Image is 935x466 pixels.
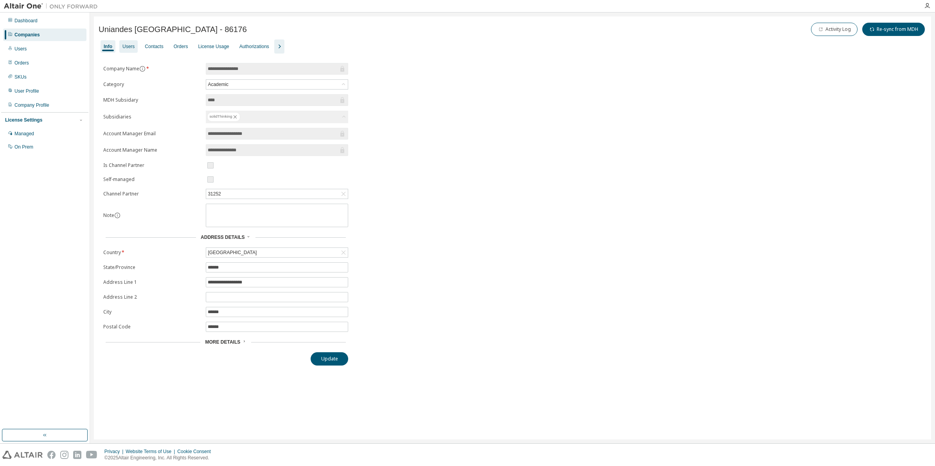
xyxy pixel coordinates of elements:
[103,249,201,256] label: Country
[5,117,42,123] div: License Settings
[60,451,68,459] img: instagram.svg
[14,60,29,66] div: Orders
[103,131,201,137] label: Account Manager Email
[103,97,201,103] label: MDH Subsidary
[14,32,40,38] div: Companies
[862,23,925,36] button: Re-sync from MDH
[103,324,201,330] label: Postal Code
[103,264,201,271] label: State/Province
[14,102,49,108] div: Company Profile
[177,448,215,455] div: Cookie Consent
[86,451,97,459] img: youtube.svg
[103,279,201,285] label: Address Line 1
[14,131,34,137] div: Managed
[47,451,56,459] img: facebook.svg
[126,448,177,455] div: Website Terms of Use
[103,114,201,120] label: Subsidiaries
[311,352,348,366] button: Update
[14,46,27,52] div: Users
[207,190,222,198] div: 31252
[239,43,269,50] div: Authorizations
[103,191,201,197] label: Channel Partner
[198,43,229,50] div: License Usage
[103,176,201,183] label: Self-managed
[103,81,201,88] label: Category
[14,88,39,94] div: User Profile
[99,25,247,34] span: Uniandes [GEOGRAPHIC_DATA] - 86176
[104,43,112,50] div: Info
[73,451,81,459] img: linkedin.svg
[14,18,38,24] div: Dashboard
[14,74,27,80] div: SKUs
[206,248,348,257] div: [GEOGRAPHIC_DATA]
[811,23,858,36] button: Activity Log
[104,455,216,461] p: © 2025 Altair Engineering, Inc. All Rights Reserved.
[4,2,102,10] img: Altair One
[103,66,201,72] label: Company Name
[201,235,245,240] span: Address Details
[114,212,120,219] button: information
[139,66,146,72] button: information
[103,147,201,153] label: Account Manager Name
[122,43,135,50] div: Users
[2,451,43,459] img: altair_logo.svg
[206,111,348,123] div: solidThinking
[207,248,258,257] div: [GEOGRAPHIC_DATA]
[207,112,240,122] div: solidThinking
[103,309,201,315] label: City
[205,339,240,345] span: More Details
[14,144,33,150] div: On Prem
[206,189,348,199] div: 31252
[174,43,188,50] div: Orders
[103,294,201,300] label: Address Line 2
[206,80,348,89] div: Academic
[104,448,126,455] div: Privacy
[145,43,163,50] div: Contacts
[207,80,230,89] div: Academic
[103,162,201,168] label: Is Channel Partner
[103,212,114,219] label: Note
